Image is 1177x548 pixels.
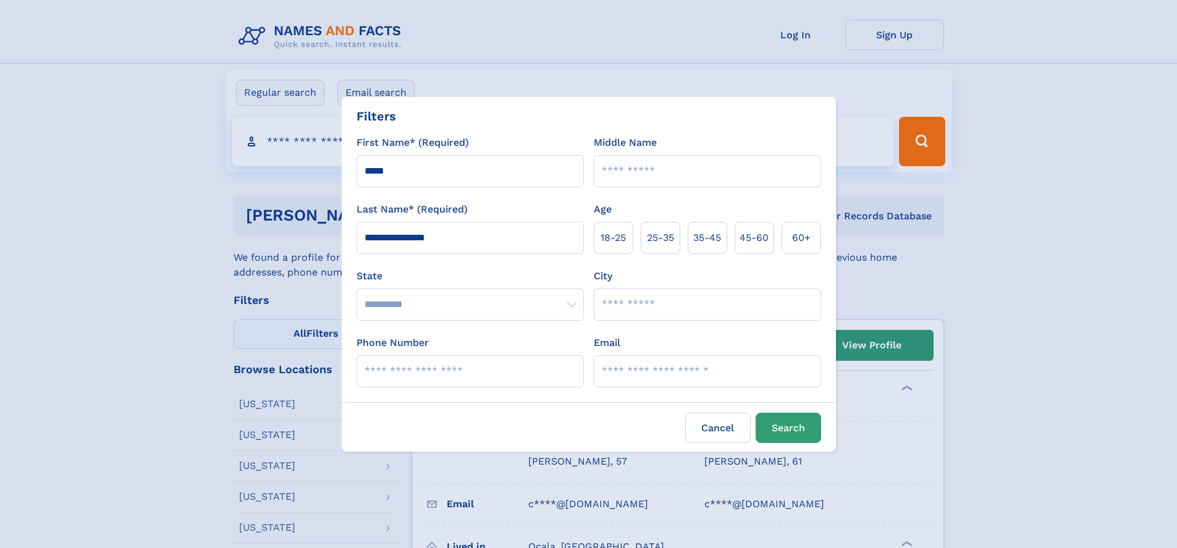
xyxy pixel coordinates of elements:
[594,135,657,150] label: Middle Name
[356,107,396,125] div: Filters
[594,269,612,284] label: City
[792,230,811,245] span: 60+
[356,202,468,217] label: Last Name* (Required)
[356,135,469,150] label: First Name* (Required)
[693,230,721,245] span: 35‑45
[356,335,429,350] label: Phone Number
[601,230,626,245] span: 18‑25
[594,202,612,217] label: Age
[356,269,584,284] label: State
[756,413,821,443] button: Search
[740,230,769,245] span: 45‑60
[685,413,751,443] label: Cancel
[647,230,674,245] span: 25‑35
[594,335,620,350] label: Email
